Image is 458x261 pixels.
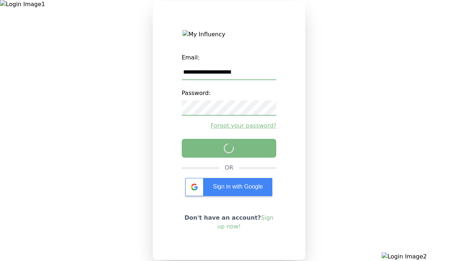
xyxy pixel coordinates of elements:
span: Sign in with Google [213,183,263,190]
label: Email: [182,50,277,65]
div: OR [225,163,234,172]
label: Password: [182,86,277,100]
img: Login Image2 [382,252,458,261]
div: Sign in with Google [185,178,272,196]
img: My Influency [182,30,275,39]
a: Forgot your password? [182,121,277,130]
p: Don't have an account? [182,214,277,231]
